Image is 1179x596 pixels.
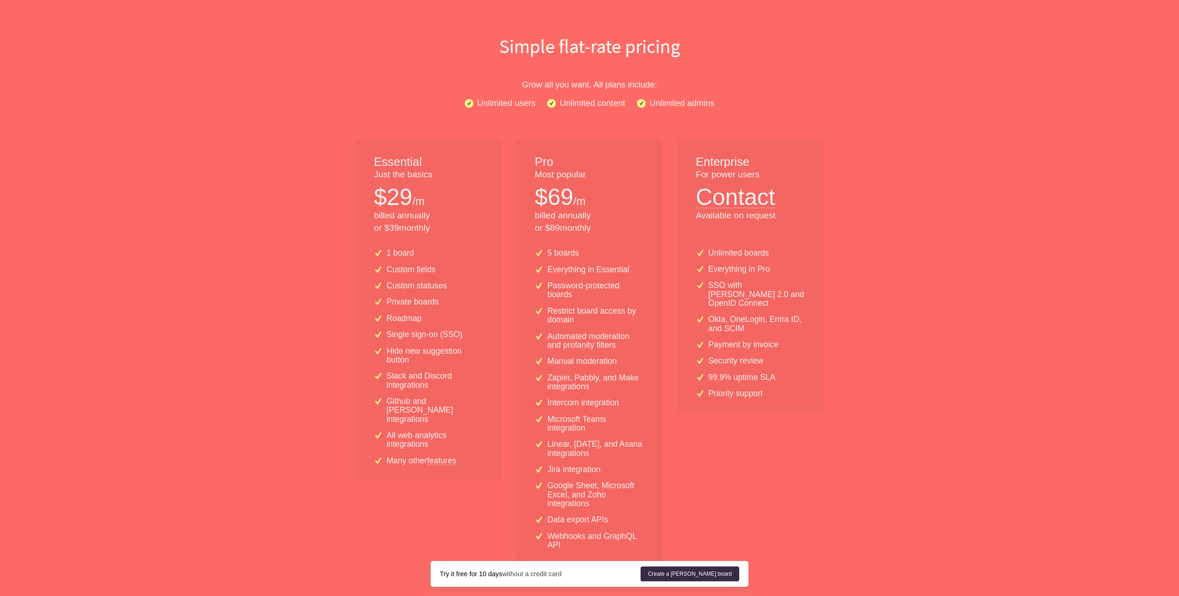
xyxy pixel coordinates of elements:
p: Private boards [386,298,438,306]
p: Jira integration [548,465,601,474]
p: Just the basics [374,169,483,181]
button: Contact [696,181,775,208]
h1: Enterprise [696,154,805,170]
p: Unlimited content [560,96,625,110]
p: Security review [708,356,763,365]
p: Everything in Pro [708,265,770,274]
p: Slack and Discord integrations [386,372,483,390]
p: Single sign-on (SSO) [386,330,462,339]
p: All web analytics integrations [386,431,483,449]
p: SSO with [PERSON_NAME] 2.0 and OpenID Connect [708,281,805,308]
a: Create a [PERSON_NAME] board [641,567,739,581]
p: Custom statuses [386,281,447,290]
p: Manual moderation [548,357,617,366]
p: Data export APIs [548,515,608,524]
p: Linear, [DATE], and Asana integrations [548,440,644,458]
p: /m [412,193,425,209]
p: Google Sheet, Microsoft Excel, and Zoho integrations [548,481,644,508]
p: Payment by invoice [708,340,779,349]
p: Hide new suggestion button [386,347,483,365]
p: 99.9% uptime SLA [708,373,776,382]
h1: Simple flat-rate pricing [295,33,884,59]
p: Intercom integration [548,398,619,407]
p: Grow all you want. All plans include: [295,78,884,91]
p: $ 29 [374,181,412,213]
p: Okta, OneLogin, Entra ID, and SCIM [708,315,805,333]
p: Unlimited admins [649,96,714,110]
p: Custom fields [386,265,436,274]
p: Unlimited users [477,96,536,110]
h1: Pro [535,154,644,170]
p: For power users [696,169,805,181]
p: Microsoft Teams integration [548,415,644,433]
p: Unlimited boards [708,249,769,257]
p: Priority support [708,389,763,398]
p: Everything in Essential [548,265,630,274]
p: 5 boards [548,249,579,257]
p: Available on request [696,210,805,222]
p: billed annually or $ 89 monthly [535,210,644,234]
p: /m [573,193,586,209]
p: Most popular [535,169,644,181]
p: Webhooks and GraphQL API [548,532,644,550]
p: Restrict board access by domain [548,307,644,325]
div: without a credit card [440,569,641,578]
p: billed annually or $ 39 monthly [374,210,483,234]
p: Password-protected boards [548,281,644,299]
h1: Essential [374,154,483,170]
p: 1 board [386,249,414,257]
a: features [427,456,456,465]
p: Many other [386,456,456,465]
p: Automated moderation and profanity filters [548,332,644,350]
strong: Try it free for 10 days [440,570,502,578]
p: Github and [PERSON_NAME] integrations [386,397,483,424]
p: $ 69 [535,181,573,213]
p: Zapier, Pabbly, and Make integrations [548,374,644,391]
p: Roadmap [386,314,421,323]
